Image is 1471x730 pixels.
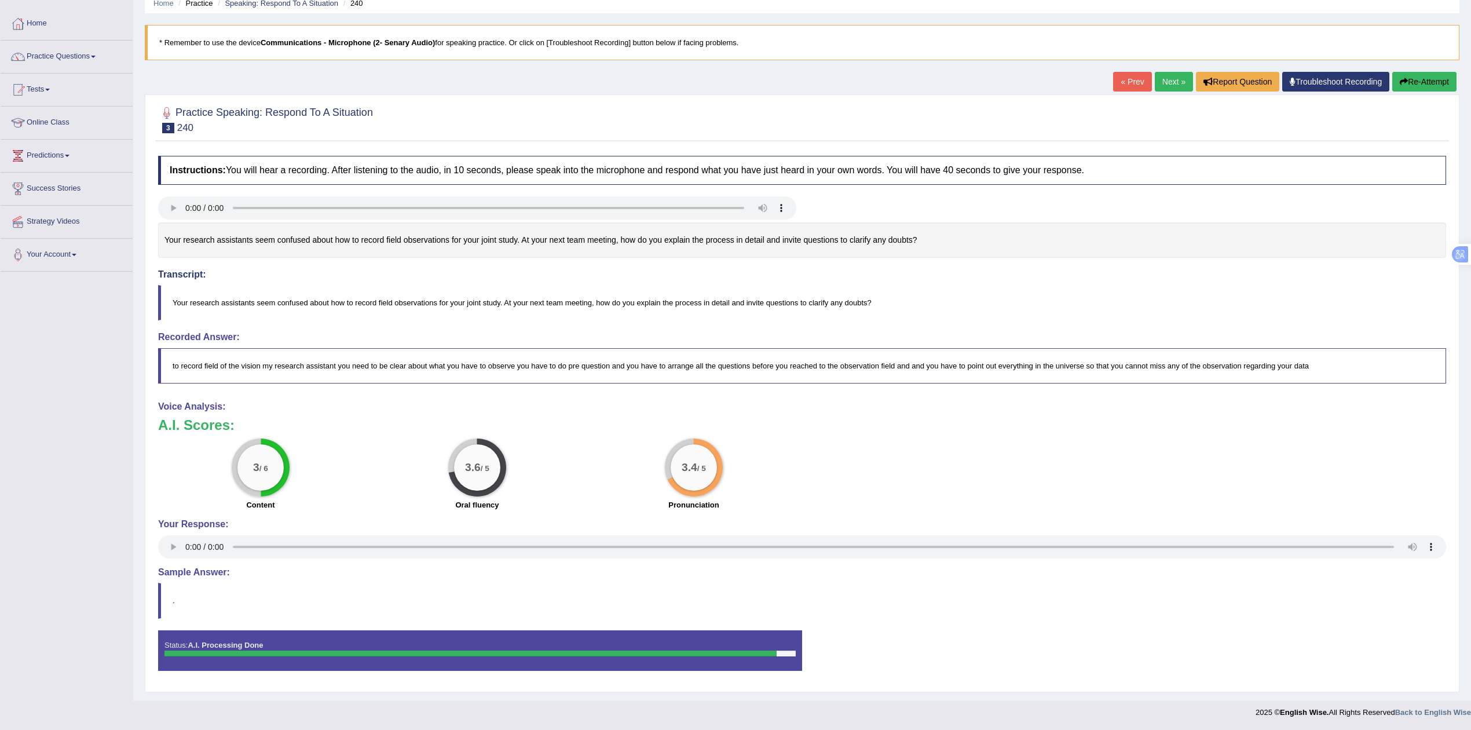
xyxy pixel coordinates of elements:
a: Predictions [1,140,133,169]
a: Online Class [1,107,133,136]
b: A.I. Scores: [158,417,235,433]
blockquote: to record field of the vision my research assistant you need to be clear about what you have to o... [158,348,1446,384]
a: Home [1,8,133,36]
h4: Voice Analysis: [158,402,1446,412]
div: 2025 © All Rights Reserved [1256,701,1471,718]
a: Next » [1155,72,1193,92]
big: 3.6 [465,461,481,474]
strong: A.I. Processing Done [188,641,263,649]
blockquote: * Remember to use the device for speaking practice. Or click on [Troubleshoot Recording] button b... [145,25,1459,60]
b: Communications - Microphone (2- Senary Audio) [261,38,435,47]
a: Back to English Wise [1395,708,1471,717]
span: 3 [162,123,174,133]
small: 240 [177,122,193,133]
small: / 6 [259,464,268,473]
a: Practice Questions [1,41,133,70]
h4: Your Response: [158,519,1446,530]
h2: Practice Speaking: Respond To A Situation [158,104,373,133]
div: Status: [158,630,802,671]
h4: You will hear a recording. After listening to the audio, in 10 seconds, please speak into the mic... [158,156,1446,185]
label: Pronunciation [668,499,719,510]
button: Re-Attempt [1392,72,1457,92]
h4: Recorded Answer: [158,332,1446,342]
button: Report Question [1196,72,1279,92]
h4: Sample Answer: [158,567,1446,578]
a: « Prev [1113,72,1151,92]
big: 3 [253,461,259,474]
small: / 5 [697,464,706,473]
small: / 5 [481,464,489,473]
b: Instructions: [170,165,226,175]
a: Tests [1,74,133,103]
label: Content [246,499,275,510]
big: 3.4 [682,461,697,474]
a: Success Stories [1,173,133,202]
label: Oral fluency [455,499,499,510]
blockquote: Your research assistants seem confused about how to record field observations for your joint stud... [158,285,1446,320]
a: Your Account [1,239,133,268]
strong: English Wise. [1280,708,1329,717]
div: Your research assistants seem confused about how to record field observations for your joint stud... [158,222,1446,258]
a: Troubleshoot Recording [1282,72,1389,92]
a: Strategy Videos [1,206,133,235]
blockquote: . [158,583,1446,618]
